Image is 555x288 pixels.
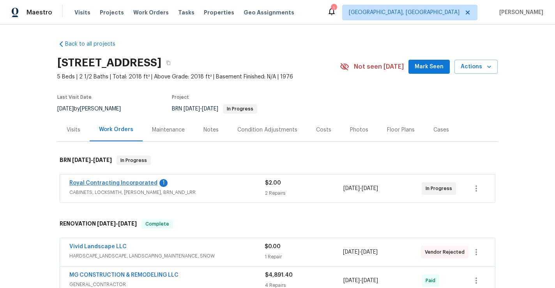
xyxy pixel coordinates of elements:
div: by [PERSON_NAME] [57,104,130,114]
span: Work Orders [133,9,169,16]
span: [DATE] [184,106,200,112]
button: Mark Seen [408,60,450,74]
span: HARDSCAPE_LANDSCAPE, LANDSCAPING_MAINTENANCE, SNOW [69,252,265,260]
span: - [97,221,137,226]
button: Copy Address [161,56,175,70]
span: Not seen [DATE] [354,63,404,71]
a: MG CONSTRUCTION & REMODELING LLC [69,272,179,278]
span: In Progress [426,185,455,192]
span: [DATE] [343,186,360,191]
span: [DATE] [72,157,91,163]
div: 2 Repairs [265,189,343,197]
div: Work Orders [99,126,133,133]
button: Actions [454,60,498,74]
span: Complete [142,220,172,228]
h6: BRN [60,156,112,165]
span: [DATE] [343,278,360,283]
span: [DATE] [97,221,116,226]
h6: RENOVATION [60,219,137,229]
span: [DATE] [362,186,378,191]
span: Maestro [27,9,52,16]
span: BRN [172,106,257,112]
span: [DATE] [362,278,378,283]
span: In Progress [224,107,256,111]
span: Project [172,95,189,100]
span: - [72,157,112,163]
span: Projects [100,9,124,16]
a: Back to all projects [57,40,132,48]
span: 5 Beds | 2 1/2 Baths | Total: 2018 ft² | Above Grade: 2018 ft² | Basement Finished: N/A | 1976 [57,73,340,81]
div: Cases [433,126,449,134]
span: Actions [461,62,491,72]
a: Vivid Landscape LLC [69,244,127,249]
span: CABINETS, LOCKSMITH, [PERSON_NAME], BRN_AND_LRR [69,188,265,196]
span: Visits [74,9,90,16]
div: Costs [316,126,331,134]
div: Visits [67,126,80,134]
span: - [343,185,378,192]
span: - [343,277,378,284]
div: Floor Plans [387,126,415,134]
div: 1 [331,5,336,12]
div: Maintenance [152,126,185,134]
span: Paid [426,277,438,284]
div: Notes [203,126,219,134]
span: [GEOGRAPHIC_DATA], [GEOGRAPHIC_DATA] [349,9,460,16]
span: Properties [204,9,234,16]
span: Mark Seen [415,62,444,72]
span: [DATE] [361,249,378,255]
span: Tasks [178,10,194,15]
div: Condition Adjustments [237,126,297,134]
div: Photos [350,126,368,134]
h2: [STREET_ADDRESS] [57,59,161,67]
span: Vendor Rejected [425,248,468,256]
span: [DATE] [93,157,112,163]
span: Geo Assignments [244,9,294,16]
div: RENOVATION [DATE]-[DATE]Complete [57,212,498,236]
span: [DATE] [202,106,218,112]
div: 1 [159,179,168,187]
span: $4,891.40 [265,272,293,278]
div: 1 Repair [265,253,343,261]
span: [DATE] [57,106,74,112]
span: Last Visit Date [57,95,92,100]
span: - [184,106,218,112]
span: $0.00 [265,244,281,249]
div: BRN [DATE]-[DATE]In Progress [57,148,498,173]
a: Royal Contracting Incorporated [69,180,157,186]
span: [DATE] [343,249,359,255]
span: - [343,248,378,256]
span: $2.00 [265,180,281,186]
span: [DATE] [118,221,137,226]
span: In Progress [117,156,150,164]
span: [PERSON_NAME] [496,9,543,16]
